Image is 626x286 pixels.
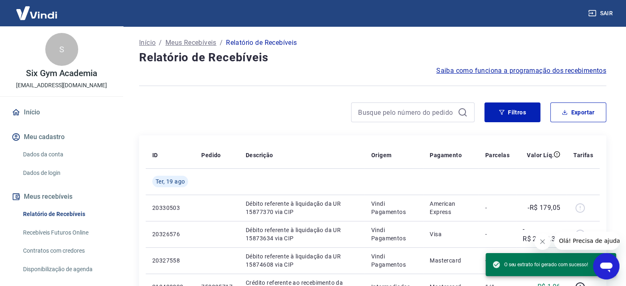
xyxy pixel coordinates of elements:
[246,151,273,159] p: Descrição
[10,0,63,26] img: Vindi
[371,151,391,159] p: Origem
[527,151,554,159] p: Valor Líq.
[371,252,417,269] p: Vindi Pagamentos
[26,69,97,78] p: Six Gym Academia
[573,151,593,159] p: Tarifas
[371,200,417,216] p: Vindi Pagamentos
[586,6,616,21] button: Sair
[485,256,510,265] p: -
[156,177,185,186] span: Ter, 19 ago
[220,38,223,48] p: /
[246,226,358,242] p: Débito referente à liquidação da UR 15873634 via CIP
[45,33,78,66] div: S
[246,200,358,216] p: Débito referente à liquidação da UR 15877370 via CIP
[165,38,216,48] a: Meus Recebíveis
[201,151,221,159] p: Pedido
[16,81,107,90] p: [EMAIL_ADDRESS][DOMAIN_NAME]
[358,106,454,119] input: Busque pelo número do pedido
[152,256,188,265] p: 20327558
[430,200,472,216] p: American Express
[534,233,551,250] iframe: Fechar mensagem
[430,151,462,159] p: Pagamento
[152,151,158,159] p: ID
[139,49,606,66] h4: Relatório de Recebíveis
[485,204,510,212] p: -
[20,224,113,241] a: Recebíveis Futuros Online
[485,230,510,238] p: -
[484,102,540,122] button: Filtros
[20,165,113,181] a: Dados de login
[20,242,113,259] a: Contratos com credores
[554,232,619,250] iframe: Mensagem da empresa
[152,204,188,212] p: 20330503
[430,256,472,265] p: Mastercard
[10,103,113,121] a: Início
[20,146,113,163] a: Dados da conta
[593,253,619,279] iframe: Botão para abrir a janela de mensagens
[159,38,162,48] p: /
[492,260,588,269] span: O seu extrato foi gerado com sucesso!
[10,188,113,206] button: Meus recebíveis
[10,128,113,146] button: Meu cadastro
[5,6,69,12] span: Olá! Precisa de ajuda?
[152,230,188,238] p: 20326576
[20,261,113,278] a: Disponibilização de agenda
[528,203,560,213] p: -R$ 179,05
[550,102,606,122] button: Exportar
[430,230,472,238] p: Visa
[436,66,606,76] a: Saiba como funciona a programação dos recebimentos
[226,38,297,48] p: Relatório de Recebíveis
[139,38,156,48] a: Início
[371,226,417,242] p: Vindi Pagamentos
[246,252,358,269] p: Débito referente à liquidação da UR 15874608 via CIP
[523,224,560,244] p: -R$ 2.852,36
[523,251,560,270] p: -R$ 2.047,92
[485,151,510,159] p: Parcelas
[20,206,113,223] a: Relatório de Recebíveis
